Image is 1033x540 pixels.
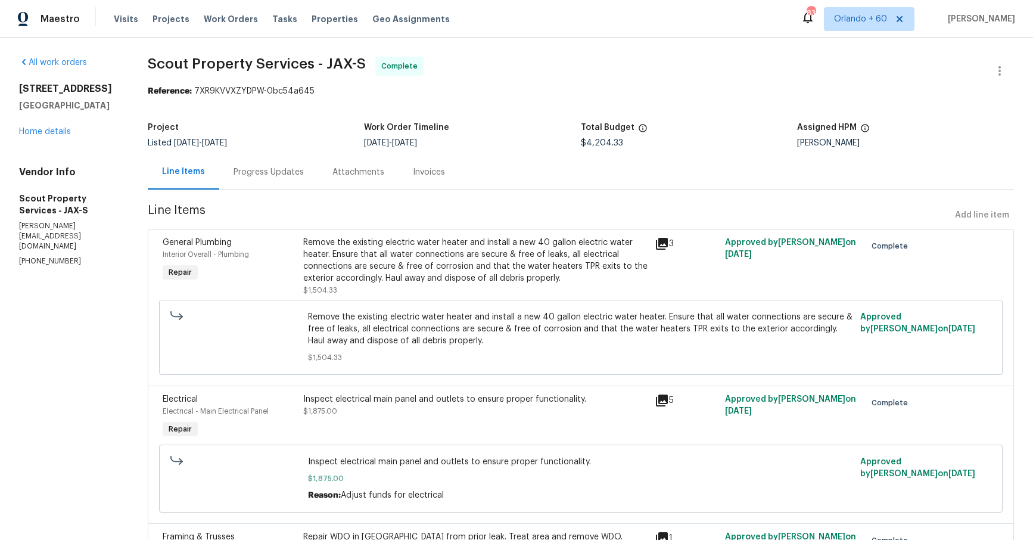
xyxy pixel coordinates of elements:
[41,13,80,25] span: Maestro
[163,408,269,415] span: Electrical - Main Electrical Panel
[655,393,718,408] div: 5
[860,313,975,333] span: Approved by [PERSON_NAME] on
[19,58,87,67] a: All work orders
[872,240,913,252] span: Complete
[19,256,119,266] p: [PHONE_NUMBER]
[303,393,648,405] div: Inspect electrical main panel and outlets to ensure proper functionality.
[332,166,384,178] div: Attachments
[204,13,258,25] span: Work Orders
[164,266,197,278] span: Repair
[581,123,634,132] h5: Total Budget
[234,166,304,178] div: Progress Updates
[655,237,718,251] div: 3
[872,397,913,409] span: Complete
[725,407,752,415] span: [DATE]
[163,251,249,258] span: Interior Overall - Plumbing
[725,250,752,259] span: [DATE]
[364,123,449,132] h5: Work Order Timeline
[581,139,623,147] span: $4,204.33
[948,470,975,478] span: [DATE]
[303,287,337,294] span: $1,504.33
[19,166,119,178] h4: Vendor Info
[19,128,71,136] a: Home details
[148,85,1014,97] div: 7XR9KVVXZYDPW-0bc54a645
[202,139,227,147] span: [DATE]
[807,7,815,19] div: 832
[308,311,853,347] span: Remove the existing electric water heater and install a new 40 gallon electric water heater. Ensu...
[148,204,950,226] span: Line Items
[948,325,975,333] span: [DATE]
[174,139,227,147] span: -
[364,139,417,147] span: -
[341,491,444,499] span: Adjust funds for electrical
[860,458,975,478] span: Approved by [PERSON_NAME] on
[272,15,297,23] span: Tasks
[303,237,648,284] div: Remove the existing electric water heater and install a new 40 gallon electric water heater. Ensu...
[308,491,341,499] span: Reason:
[308,456,853,468] span: Inspect electrical main panel and outlets to ensure proper functionality.
[413,166,445,178] div: Invoices
[148,123,179,132] h5: Project
[162,166,205,178] div: Line Items
[148,87,192,95] b: Reference:
[638,123,648,139] span: The total cost of line items that have been proposed by Opendoor. This sum includes line items th...
[164,423,197,435] span: Repair
[153,13,189,25] span: Projects
[834,13,887,25] span: Orlando + 60
[163,238,232,247] span: General Plumbing
[19,83,119,95] h2: [STREET_ADDRESS]
[148,139,227,147] span: Listed
[860,123,870,139] span: The hpm assigned to this work order.
[19,193,119,216] h5: Scout Property Services - JAX-S
[392,139,417,147] span: [DATE]
[312,13,358,25] span: Properties
[163,395,198,404] span: Electrical
[303,408,337,415] span: $1,875.00
[797,123,857,132] h5: Assigned HPM
[148,57,366,71] span: Scout Property Services - JAX-S
[725,238,856,259] span: Approved by [PERSON_NAME] on
[308,473,853,485] span: $1,875.00
[797,139,1014,147] div: [PERSON_NAME]
[725,395,856,415] span: Approved by [PERSON_NAME] on
[364,139,389,147] span: [DATE]
[19,100,119,111] h5: [GEOGRAPHIC_DATA]
[19,221,119,252] p: [PERSON_NAME][EMAIL_ADDRESS][DOMAIN_NAME]
[372,13,450,25] span: Geo Assignments
[381,60,422,72] span: Complete
[174,139,199,147] span: [DATE]
[114,13,138,25] span: Visits
[943,13,1015,25] span: [PERSON_NAME]
[308,352,853,364] span: $1,504.33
